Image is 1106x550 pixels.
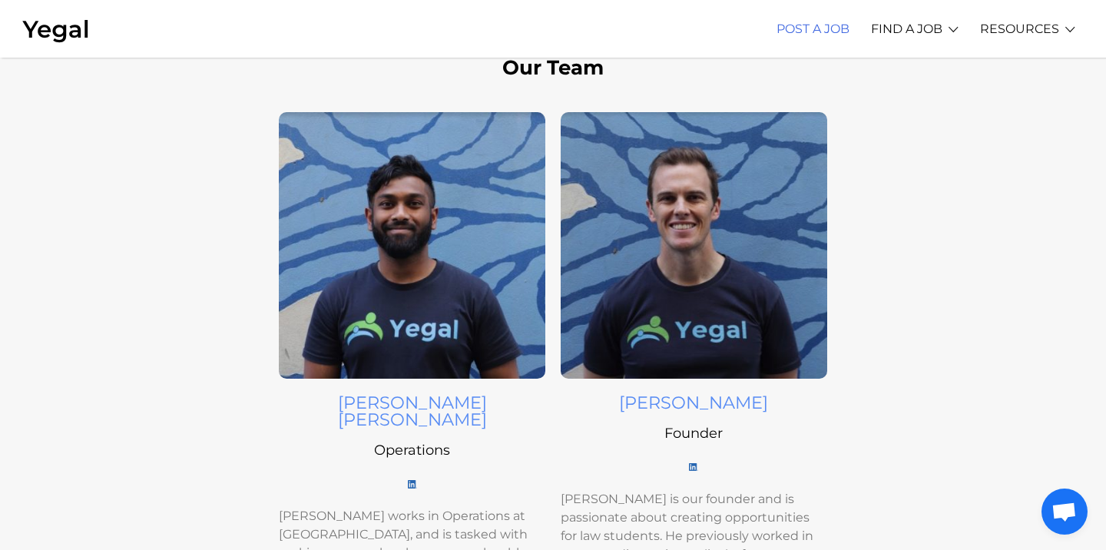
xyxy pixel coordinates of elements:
[279,394,545,429] h4: [PERSON_NAME] [PERSON_NAME]
[561,394,827,411] h4: [PERSON_NAME]
[561,112,827,379] img: Michael Profile
[1041,489,1088,535] a: Open chat
[561,426,827,440] h5: Founder
[980,8,1059,50] a: RESOURCES
[777,8,849,50] a: POST A JOB
[871,8,942,50] a: FIND A JOB
[279,443,545,457] h5: Operations
[689,463,698,471] img: LI-In-Bug
[408,480,417,488] img: LI-In-Bug
[279,112,545,379] img: Swaroop profile
[131,58,975,78] h2: Our Team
